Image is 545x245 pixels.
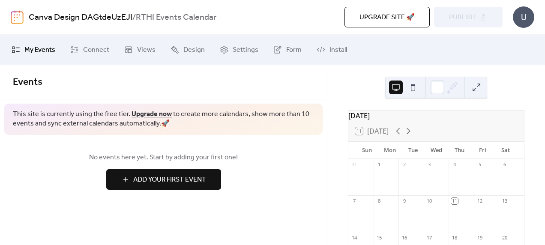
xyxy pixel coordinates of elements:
span: Connect [83,45,109,55]
div: 2 [401,161,407,168]
div: 7 [351,198,357,204]
div: 15 [376,234,383,241]
a: Connect [64,38,116,61]
span: Settings [233,45,258,55]
span: Add Your First Event [133,175,206,185]
span: My Events [24,45,55,55]
div: 18 [451,234,458,241]
a: Views [118,38,162,61]
div: 12 [476,198,483,204]
div: 4 [451,161,458,168]
div: Tue [401,142,425,159]
div: [DATE] [348,111,524,121]
div: 6 [501,161,508,168]
div: 5 [476,161,483,168]
a: My Events [5,38,62,61]
button: Add Your First Event [106,169,221,190]
div: Thu [448,142,471,159]
span: Form [286,45,302,55]
span: No events here yet. Start by adding your first one! [13,152,314,163]
div: 3 [426,161,433,168]
div: 1 [376,161,383,168]
a: Canva Design DAGtdeUzEJI [29,9,132,26]
div: 14 [351,234,357,241]
div: 11 [451,198,458,204]
div: Fri [471,142,494,159]
img: logo [11,10,24,24]
div: 19 [476,234,483,241]
div: Wed [425,142,448,159]
div: 17 [426,234,433,241]
span: Views [137,45,156,55]
a: Settings [213,38,265,61]
div: 16 [401,234,407,241]
a: Install [310,38,353,61]
a: Add Your First Event [13,169,314,190]
a: Design [164,38,211,61]
div: 10 [426,198,433,204]
span: This site is currently using the free tier. to create more calendars, show more than 10 events an... [13,110,314,129]
a: Upgrade now [132,108,172,121]
span: Design [183,45,205,55]
div: 9 [401,198,407,204]
div: 13 [501,198,508,204]
div: Mon [378,142,401,159]
span: Events [13,73,42,92]
button: Upgrade site 🚀 [344,7,430,27]
div: U [513,6,534,28]
a: Form [267,38,308,61]
span: Install [329,45,347,55]
b: / [132,9,136,26]
div: Sun [355,142,378,159]
span: Upgrade site 🚀 [359,12,415,23]
div: 8 [376,198,383,204]
div: 20 [501,234,508,241]
div: 31 [351,161,357,168]
b: RTHI Events Calendar [136,9,216,26]
div: Sat [494,142,517,159]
